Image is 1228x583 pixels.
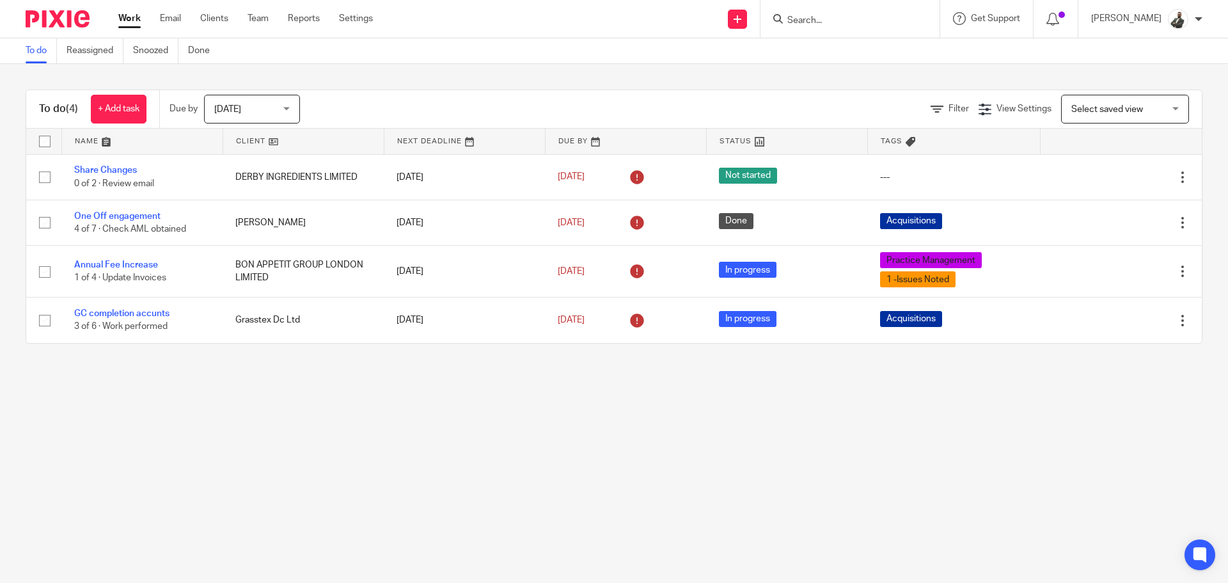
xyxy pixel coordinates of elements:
span: In progress [719,311,776,327]
span: Get Support [971,14,1020,23]
a: Settings [339,12,373,25]
span: (4) [66,104,78,114]
a: To do [26,38,57,63]
a: Work [118,12,141,25]
img: Pixie [26,10,90,28]
span: 1 of 4 · Update Invoices [74,273,166,282]
span: 3 of 6 · Work performed [74,323,168,331]
a: + Add task [91,95,146,124]
td: [DATE] [384,298,545,343]
span: Practice Management [880,252,982,268]
td: [PERSON_NAME] [223,200,384,245]
span: [DATE] [558,218,585,227]
a: Reassigned [67,38,123,63]
span: Not started [719,168,777,184]
span: [DATE] [214,105,241,114]
span: Tags [881,138,902,145]
a: Share Changes [74,166,137,175]
img: AWPHOTO_EXPERTEYE_060.JPG [1168,9,1188,29]
span: 4 of 7 · Check AML obtained [74,225,186,234]
a: Annual Fee Increase [74,260,158,269]
span: Done [719,213,753,229]
a: Email [160,12,181,25]
td: DERBY INGREDIENTS LIMITED [223,154,384,200]
a: One Off engagement [74,212,161,221]
span: [DATE] [558,315,585,324]
td: Grasstex Dc Ltd [223,298,384,343]
input: Search [786,15,901,27]
span: In progress [719,262,776,278]
td: BON APPETIT GROUP LONDON LIMITED [223,246,384,298]
h1: To do [39,102,78,116]
span: Select saved view [1071,105,1143,114]
span: View Settings [996,104,1051,113]
td: [DATE] [384,246,545,298]
span: Acquisitions [880,213,942,229]
a: Snoozed [133,38,178,63]
a: GC completion accunts [74,309,169,318]
p: [PERSON_NAME] [1091,12,1161,25]
a: Done [188,38,219,63]
div: --- [880,171,1027,184]
a: Reports [288,12,320,25]
td: [DATE] [384,200,545,245]
span: [DATE] [558,267,585,276]
a: Team [248,12,269,25]
span: Acquisitions [880,311,942,327]
td: [DATE] [384,154,545,200]
p: Due by [169,102,198,115]
a: Clients [200,12,228,25]
span: 0 of 2 · Review email [74,179,154,188]
span: [DATE] [558,173,585,182]
span: 1 -Issues Noted [880,271,956,287]
span: Filter [949,104,969,113]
